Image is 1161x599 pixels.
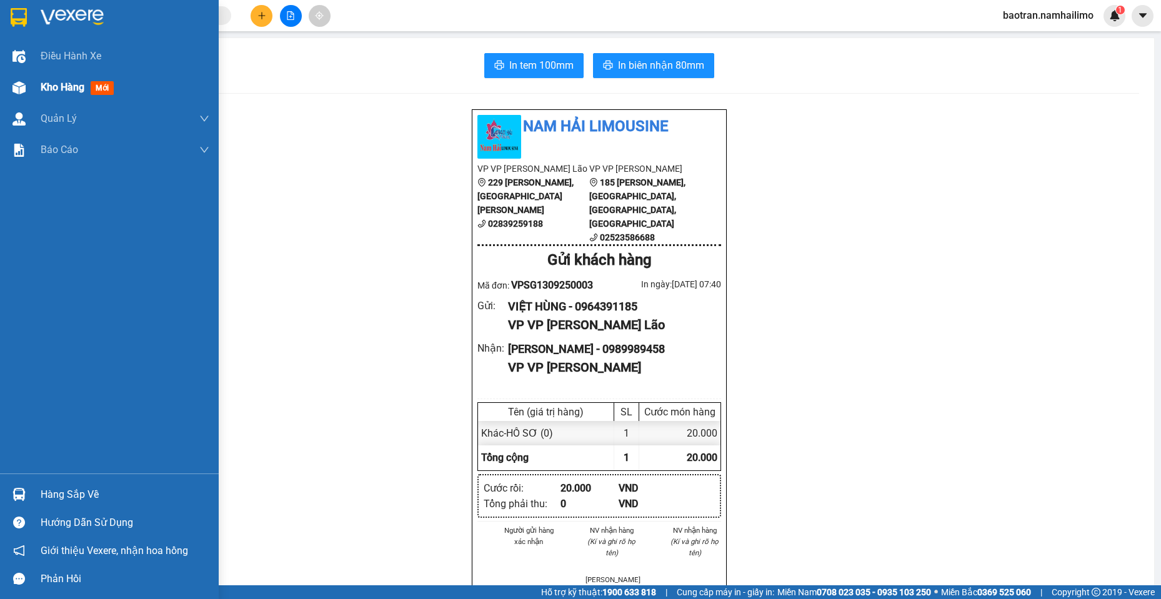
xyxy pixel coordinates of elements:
div: [PERSON_NAME] - 0989989458 [508,340,711,358]
div: 20.000 [561,480,619,496]
img: warehouse-icon [12,488,26,501]
img: logo.jpg [477,115,521,159]
button: printerIn tem 100mm [484,53,584,78]
span: Kho hàng [41,81,84,93]
span: caret-down [1137,10,1149,21]
button: plus [251,5,272,27]
div: SL [617,406,635,418]
span: Quản Lý [41,111,77,126]
div: Tên (giá trị hàng) [481,406,610,418]
span: | [665,585,667,599]
b: 229 [PERSON_NAME], [GEOGRAPHIC_DATA][PERSON_NAME] [477,177,574,215]
b: 02839259188 [488,219,543,229]
span: environment [589,178,598,187]
span: 20.000 [687,452,717,463]
li: VP VP [PERSON_NAME] [589,162,701,176]
li: Nam Hải Limousine [477,115,721,139]
li: VP VP [PERSON_NAME] [86,67,166,95]
span: Miền Bắc [941,585,1031,599]
div: VP VP [PERSON_NAME] [508,358,711,377]
button: aim [309,5,331,27]
span: Miền Nam [777,585,931,599]
div: VIỆT HÙNG - 0964391185 [508,298,711,315]
div: Gửi : [477,298,508,314]
span: message [13,573,25,585]
div: VND [619,496,677,512]
span: file-add [286,11,295,20]
b: 02523586688 [600,232,655,242]
div: 0 [561,496,619,512]
span: Khác - HỒ SƠ (0) [481,427,553,439]
button: file-add [280,5,302,27]
div: 1 [614,421,639,445]
img: warehouse-icon [12,112,26,126]
i: (Kí và ghi rõ họ tên) [587,537,635,557]
li: VP VP [PERSON_NAME] Lão [477,162,589,176]
div: 20.000 [639,421,720,445]
li: NV nhận hàng [585,525,639,536]
div: VND [619,480,677,496]
span: In biên nhận 80mm [618,57,704,73]
span: environment [477,178,486,187]
img: logo.jpg [6,6,50,50]
li: Người gửi hàng xác nhận [502,525,556,547]
span: question-circle [13,517,25,528]
strong: 0708 023 035 - 0935 103 250 [817,587,931,597]
strong: 0369 525 060 [977,587,1031,597]
li: VP VP [PERSON_NAME] Lão [6,67,86,109]
span: Giới thiệu Vexere, nhận hoa hồng [41,543,188,558]
span: printer [603,60,613,72]
b: 185 [PERSON_NAME], [GEOGRAPHIC_DATA], [GEOGRAPHIC_DATA], [GEOGRAPHIC_DATA] [589,177,685,229]
span: down [199,114,209,124]
img: warehouse-icon [12,50,26,63]
li: [PERSON_NAME] [585,574,639,585]
img: solution-icon [12,144,26,157]
strong: 1900 633 818 [602,587,656,597]
span: | [1040,585,1042,599]
span: ⚪️ [934,590,938,595]
span: VPSG1309250003 [511,279,593,291]
div: Hướng dẫn sử dụng [41,513,209,532]
span: copyright [1092,588,1100,597]
span: mới [91,81,114,95]
span: 1 [624,452,629,463]
button: printerIn biên nhận 80mm [593,53,714,78]
div: Cước rồi : [484,480,561,496]
li: Nam Hải Limousine [6,6,181,53]
span: phone [477,219,486,228]
button: caret-down [1132,5,1154,27]
span: Hỗ trợ kỹ thuật: [541,585,656,599]
div: Gửi khách hàng [477,249,721,272]
div: Hàng sắp về [41,485,209,504]
span: In tem 100mm [509,57,574,73]
span: Cung cấp máy in - giấy in: [677,585,774,599]
div: Nhận : [477,340,508,356]
span: printer [494,60,504,72]
img: warehouse-icon [12,81,26,94]
span: down [199,145,209,155]
div: Phản hồi [41,570,209,588]
span: Điều hành xe [41,48,101,64]
div: Cước món hàng [642,406,717,418]
span: Báo cáo [41,142,78,157]
span: Tổng cộng [481,452,529,463]
img: logo-vxr [11,8,27,27]
i: (Kí và ghi rõ họ tên) [670,537,719,557]
div: VP VP [PERSON_NAME] Lão [508,315,711,335]
img: icon-new-feature [1109,10,1120,21]
span: plus [257,11,266,20]
span: aim [315,11,324,20]
span: phone [589,233,598,242]
sup: 1 [1116,6,1125,14]
span: 1 [1118,6,1122,14]
div: Mã đơn: [477,277,599,293]
span: notification [13,545,25,557]
span: baotran.namhailimo [993,7,1104,23]
li: NV nhận hàng [668,525,721,536]
div: In ngày: [DATE] 07:40 [599,277,721,291]
div: Tổng phải thu : [484,496,561,512]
